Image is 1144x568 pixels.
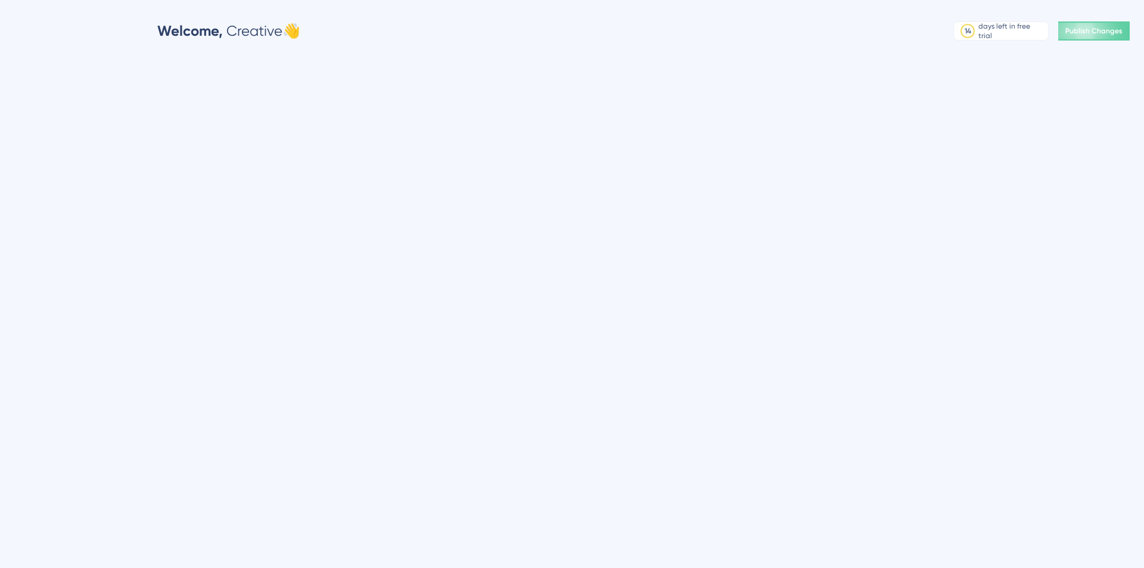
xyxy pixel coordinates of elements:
[978,21,1044,41] div: days left in free trial
[1058,21,1130,41] button: Publish Changes
[1065,26,1123,36] span: Publish Changes
[157,21,300,41] div: Creative 👋
[965,26,971,36] div: 14
[157,22,223,39] span: Welcome,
